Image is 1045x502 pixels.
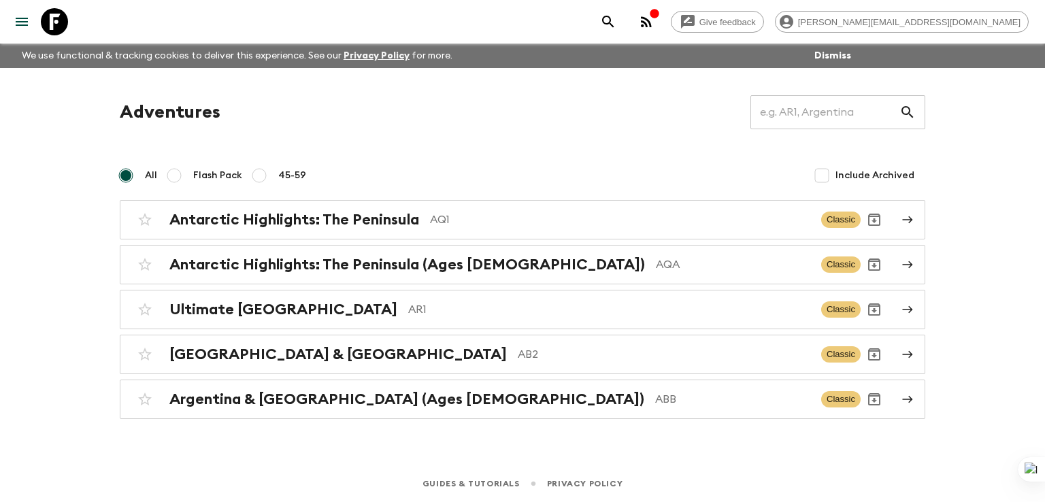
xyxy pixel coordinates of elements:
[169,301,397,318] h2: Ultimate [GEOGRAPHIC_DATA]
[861,206,888,233] button: Archive
[120,335,925,374] a: [GEOGRAPHIC_DATA] & [GEOGRAPHIC_DATA]AB2ClassicArchive
[547,476,623,491] a: Privacy Policy
[821,346,861,363] span: Classic
[821,256,861,273] span: Classic
[656,256,810,273] p: AQA
[821,212,861,228] span: Classic
[120,290,925,329] a: Ultimate [GEOGRAPHIC_DATA]AR1ClassicArchive
[861,341,888,368] button: Archive
[120,245,925,284] a: Antarctic Highlights: The Peninsula (Ages [DEMOGRAPHIC_DATA])AQAClassicArchive
[16,44,458,68] p: We use functional & tracking cookies to deliver this experience. See our for more.
[861,296,888,323] button: Archive
[120,200,925,239] a: Antarctic Highlights: The PeninsulaAQ1ClassicArchive
[835,169,914,182] span: Include Archived
[775,11,1029,33] div: [PERSON_NAME][EMAIL_ADDRESS][DOMAIN_NAME]
[145,169,157,182] span: All
[278,169,306,182] span: 45-59
[791,17,1028,27] span: [PERSON_NAME][EMAIL_ADDRESS][DOMAIN_NAME]
[422,476,520,491] a: Guides & Tutorials
[671,11,764,33] a: Give feedback
[120,99,220,126] h1: Adventures
[169,346,507,363] h2: [GEOGRAPHIC_DATA] & [GEOGRAPHIC_DATA]
[692,17,763,27] span: Give feedback
[811,46,855,65] button: Dismiss
[518,346,810,363] p: AB2
[750,93,899,131] input: e.g. AR1, Argentina
[169,256,645,273] h2: Antarctic Highlights: The Peninsula (Ages [DEMOGRAPHIC_DATA])
[120,380,925,419] a: Argentina & [GEOGRAPHIC_DATA] (Ages [DEMOGRAPHIC_DATA])ABBClassicArchive
[8,8,35,35] button: menu
[344,51,410,61] a: Privacy Policy
[861,386,888,413] button: Archive
[595,8,622,35] button: search adventures
[169,390,644,408] h2: Argentina & [GEOGRAPHIC_DATA] (Ages [DEMOGRAPHIC_DATA])
[821,301,861,318] span: Classic
[861,251,888,278] button: Archive
[169,211,419,229] h2: Antarctic Highlights: The Peninsula
[430,212,810,228] p: AQ1
[821,391,861,407] span: Classic
[193,169,242,182] span: Flash Pack
[655,391,810,407] p: ABB
[408,301,810,318] p: AR1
